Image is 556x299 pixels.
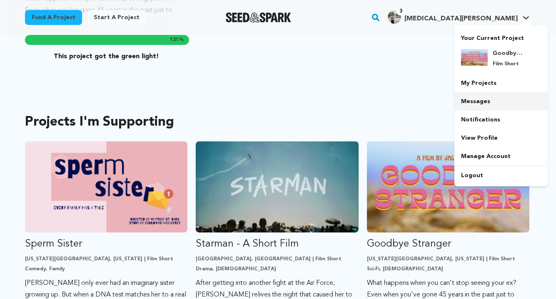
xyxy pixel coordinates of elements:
[226,12,291,22] a: Seed&Spark Homepage
[386,9,531,24] a: Jalyn H.'s Profile
[25,266,188,272] p: Comedy, Family
[226,12,291,22] img: Seed&Spark Logo Dark Mode
[25,52,188,62] p: This project got the green light!
[461,31,541,74] a: Your Current Project Goodbye Stranger Film Short
[388,10,401,24] img: 0990de0d49f34fa7.jpg
[493,61,523,67] p: Film Short
[454,129,548,147] a: View Profile
[367,256,530,262] p: [US_STATE][GEOGRAPHIC_DATA], [US_STATE] | Film Short
[388,10,518,24] div: Jalyn H.'s Profile
[396,7,406,15] span: 3
[454,147,548,166] a: Manage Account
[454,74,548,92] a: My Projects
[386,9,531,26] span: Jalyn H.'s Profile
[404,15,518,22] span: [MEDICAL_DATA][PERSON_NAME]
[25,10,82,25] a: Fund a project
[87,10,146,25] a: Start a project
[196,237,359,251] p: Starman - A Short Film
[25,237,188,251] p: Sperm Sister
[170,37,179,42] span: 121
[196,256,359,262] p: [GEOGRAPHIC_DATA], [GEOGRAPHIC_DATA] | Film Short
[367,237,530,251] p: Goodbye Stranger
[454,166,548,185] a: Logout
[367,266,530,272] p: Sci-Fi, [DEMOGRAPHIC_DATA]
[461,31,541,42] p: Your Current Project
[196,266,359,272] p: Drama, [DEMOGRAPHIC_DATA]
[25,116,174,128] h2: Projects I'm Supporting
[461,49,488,66] img: 0dba2ac39e152913.jpg
[170,37,184,43] span: %
[454,111,548,129] a: Notifications
[493,49,523,57] h4: Goodbye Stranger
[454,92,548,111] a: Messages
[25,256,188,262] p: [US_STATE][GEOGRAPHIC_DATA], [US_STATE] | Film Short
